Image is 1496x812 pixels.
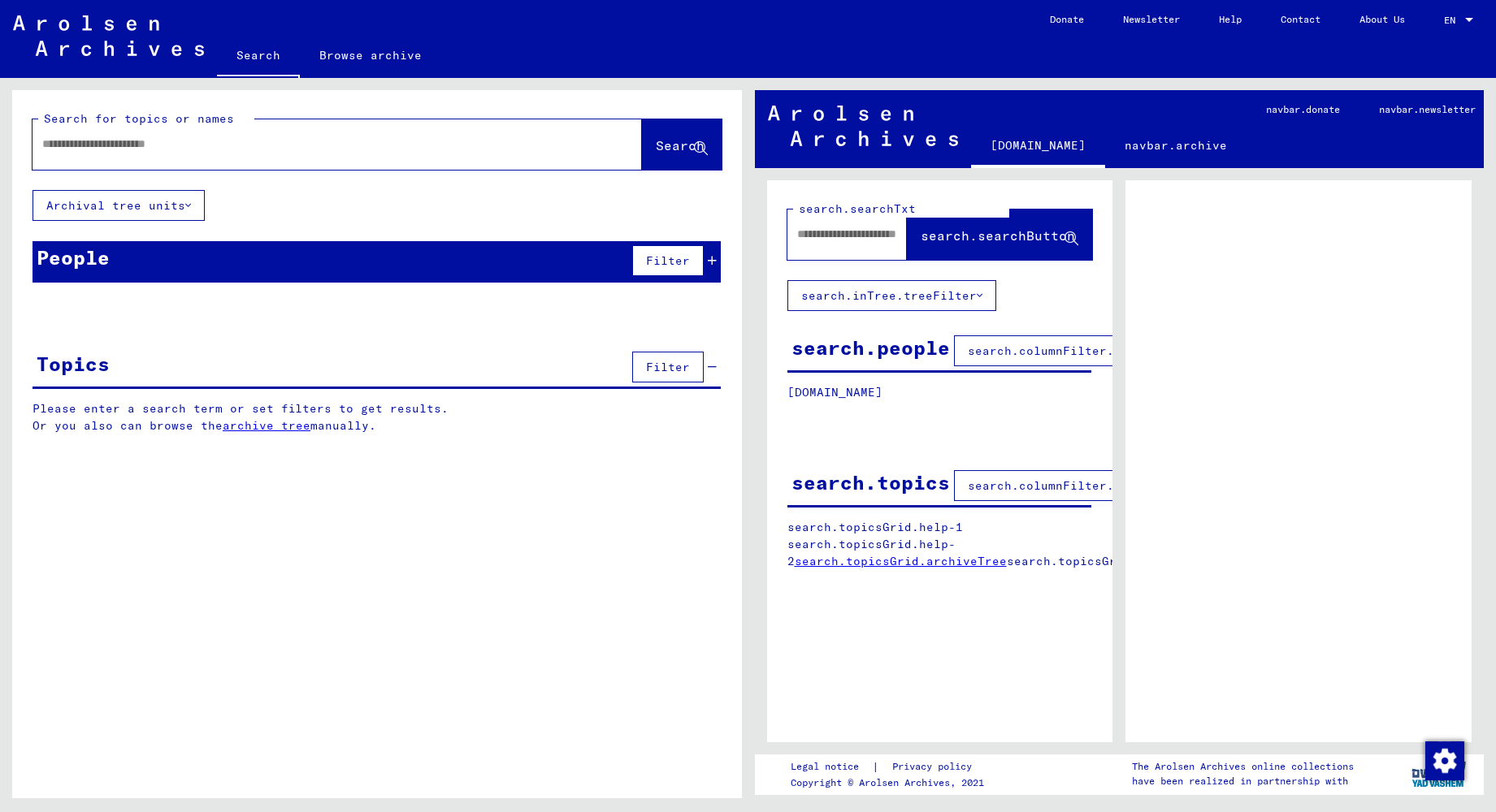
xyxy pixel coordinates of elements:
p: Copyright © Arolsen Archives, 2021 [791,775,991,790]
button: search.columnFilter.filter [954,470,1171,501]
span: Filter [646,360,690,374]
div: search.people [791,333,950,362]
p: search.topicsGrid.help-1 search.topicsGrid.help-2 search.topicsGrid.manually. [787,519,1093,570]
p: have been realized in partnership with [1132,774,1354,788]
a: search.topicsGrid.archiveTree [795,554,1007,568]
img: Change consent [1425,741,1464,780]
button: Archival tree units [33,190,205,221]
a: navbar.newsletter [1359,90,1495,129]
div: People [37,243,110,272]
span: Search [656,137,705,153]
a: Privacy policy [879,758,991,775]
a: Legal notice [791,758,872,775]
div: | [791,758,991,775]
img: Arolsen_neg.svg [768,106,959,146]
div: Change consent [1424,741,1463,780]
a: [DOMAIN_NAME] [971,126,1105,168]
a: archive tree [223,418,310,433]
a: navbar.donate [1247,90,1359,129]
a: Search [217,36,300,78]
button: Filter [632,352,704,382]
span: EN [1444,15,1462,26]
span: Filter [646,253,690,268]
p: The Arolsen Archives online collections [1132,759,1354,774]
div: search.topics [791,468,950,497]
a: Browse archive [300,36,441,75]
button: Search [642,119,722,170]
a: navbar.archive [1105,126,1247,165]
span: search.columnFilter.filter [968,343,1157,358]
mat-label: Search for topics or names [44,111,234,126]
button: search.searchButton [907,209,1092,260]
mat-label: search.searchTxt [799,201,916,216]
span: search.searchButton [921,227,1075,244]
button: search.inTree.treeFilter [787,280,996,311]
img: Arolsen_neg.svg [13,15,204,56]
div: Topics [37,349,110,378]
button: Filter [632,245,704,276]
span: search.columnFilter.filter [968,478,1157,493]
img: yv_logo.png [1408,754,1469,794]
p: [DOMAIN_NAME] [787,384,1092,401]
button: search.columnFilter.filter [954,335,1171,366]
p: Please enter a search term or set filters to get results. Or you also can browse the manually. [33,400,722,434]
